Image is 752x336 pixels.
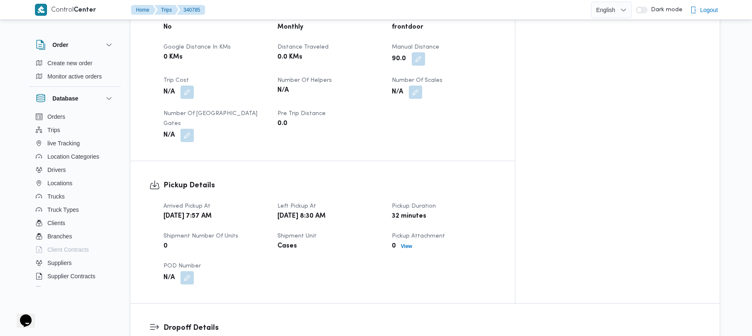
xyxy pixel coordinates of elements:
[32,203,117,216] button: Truck Types
[47,152,99,162] span: Location Categories
[47,205,79,215] span: Truck Types
[154,5,178,15] button: Trips
[392,233,445,239] span: Pickup Attachment
[392,22,423,32] b: frontdoor
[277,241,297,251] b: Cases
[32,123,117,137] button: Trips
[277,119,287,129] b: 0.0
[277,78,332,83] span: Number of Helpers
[177,5,205,15] button: 340785
[163,180,496,191] h3: Pickup Details
[32,216,117,230] button: Clients
[47,218,65,228] span: Clients
[163,78,189,83] span: Trip Cost
[47,138,80,148] span: live Tracking
[277,111,326,116] span: Pre Trip Distance
[47,191,64,201] span: Trucks
[163,111,257,126] span: Number of [GEOGRAPHIC_DATA] Gates
[277,233,317,239] span: Shipment Unit
[36,93,114,103] button: Database
[32,190,117,203] button: Trucks
[32,177,117,190] button: Locations
[163,204,210,209] span: Arrived Pickup At
[277,52,302,62] b: 0.0 KMs
[32,163,117,177] button: Drivers
[32,230,117,243] button: Branches
[398,241,416,251] button: View
[29,56,121,86] div: Order
[392,87,403,97] b: N/A
[32,137,117,150] button: live Tracking
[32,283,117,296] button: Devices
[52,40,68,50] h3: Order
[47,284,68,294] span: Devices
[392,44,439,50] span: Manual Distance
[47,245,89,255] span: Client Contracts
[36,40,114,50] button: Order
[392,241,396,251] b: 0
[163,22,172,32] b: No
[277,204,316,209] span: Left Pickup At
[401,243,412,249] b: View
[32,150,117,163] button: Location Categories
[163,263,201,269] span: POD Number
[277,86,289,96] b: N/A
[8,303,35,328] iframe: chat widget
[32,110,117,123] button: Orders
[32,56,117,70] button: Create new order
[163,130,175,140] b: N/A
[47,112,65,122] span: Orders
[277,22,303,32] b: Monthly
[163,52,183,62] b: 0 KMs
[35,4,47,16] img: X8yXhbKr1z7QwAAAABJRU5ErkJggg==
[392,78,443,83] span: Number of Scales
[163,241,168,251] b: 0
[163,273,175,283] b: N/A
[32,243,117,256] button: Client Contracts
[277,44,329,50] span: Distance Traveled
[163,233,238,239] span: Shipment Number of Units
[392,54,406,64] b: 90.0
[32,70,117,83] button: Monitor active orders
[163,211,212,221] b: [DATE] 7:57 AM
[29,110,121,290] div: Database
[47,58,92,68] span: Create new order
[700,5,718,15] span: Logout
[392,204,436,209] span: Pickup Duration
[47,165,66,175] span: Drivers
[47,258,72,268] span: Suppliers
[163,44,231,50] span: Google distance in KMs
[47,271,95,281] span: Supplier Contracts
[74,7,96,13] b: Center
[32,256,117,270] button: Suppliers
[47,178,72,188] span: Locations
[131,5,156,15] button: Home
[52,93,78,103] h3: Database
[47,231,72,241] span: Branches
[277,211,326,221] b: [DATE] 8:30 AM
[47,71,102,81] span: Monitor active orders
[648,7,683,13] span: Dark mode
[32,270,117,283] button: Supplier Contracts
[687,2,721,18] button: Logout
[163,87,175,97] b: N/A
[392,211,426,221] b: 32 minutes
[163,322,701,334] h3: Dropoff Details
[47,125,60,135] span: Trips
